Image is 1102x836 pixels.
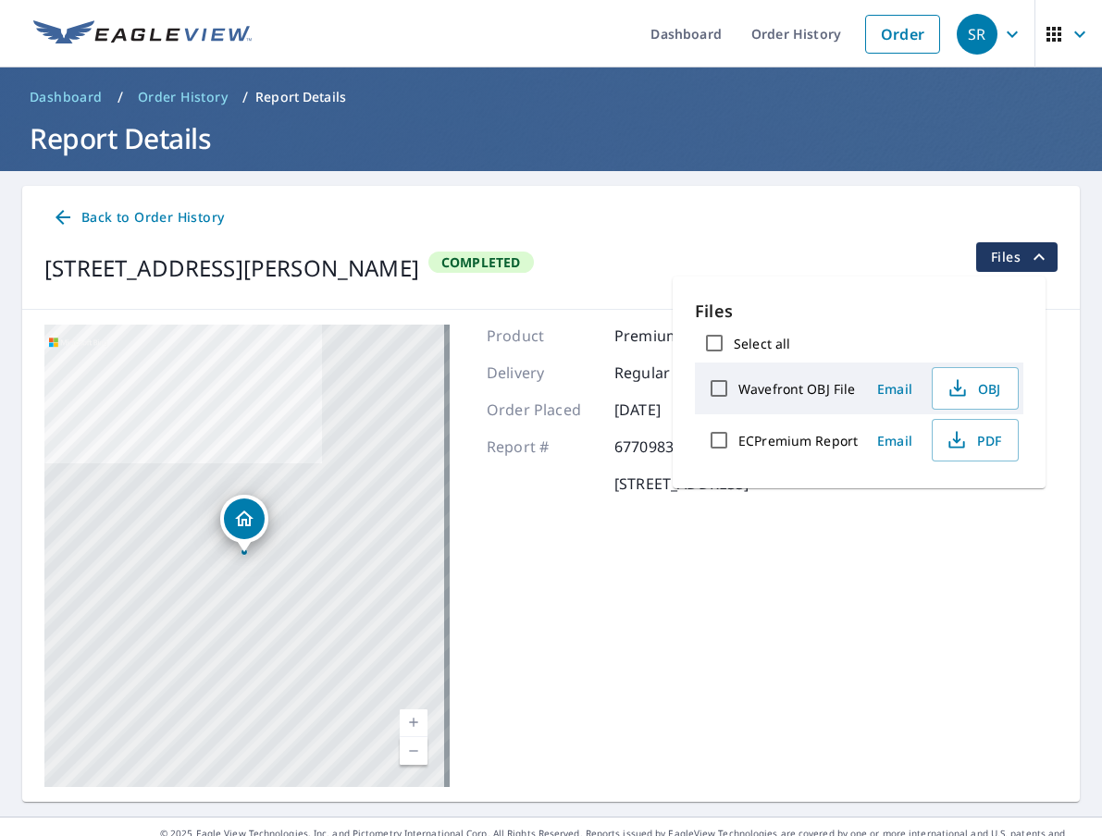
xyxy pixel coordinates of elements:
[400,737,427,765] a: Current Level 17, Zoom Out
[695,299,1023,324] p: Files
[242,86,248,108] li: /
[932,367,1019,410] button: OBJ
[738,380,855,398] label: Wavefront OBJ File
[33,20,252,48] img: EV Logo
[614,399,725,421] p: [DATE]
[614,325,725,347] p: Premium
[614,473,749,495] p: [STREET_ADDRESS]
[614,362,725,384] p: Regular
[865,426,924,455] button: Email
[487,325,598,347] p: Product
[130,82,235,112] a: Order History
[734,335,790,352] label: Select all
[614,436,725,458] p: 67709838
[975,242,1058,272] button: filesDropdownBtn-67709838
[22,82,1080,112] nav: breadcrumb
[944,429,1003,451] span: PDF
[865,375,924,403] button: Email
[957,14,997,55] div: SR
[118,86,123,108] li: /
[255,88,346,106] p: Report Details
[487,436,598,458] p: Report #
[400,709,427,737] a: Current Level 17, Zoom In
[944,377,1003,400] span: OBJ
[44,201,231,235] a: Back to Order History
[22,82,110,112] a: Dashboard
[932,419,1019,461] button: PDF
[873,380,917,398] span: Email
[30,88,103,106] span: Dashboard
[52,206,224,229] span: Back to Order History
[738,432,858,449] label: ECPremium Report
[873,432,917,449] span: Email
[220,495,268,552] div: Dropped pin, building 1, Residential property, 491 River Bluff Dr Franklin, TN 37064
[991,246,1050,268] span: Files
[487,399,598,421] p: Order Placed
[430,253,532,271] span: Completed
[44,252,419,285] div: [STREET_ADDRESS][PERSON_NAME]
[22,119,1080,157] h1: Report Details
[487,362,598,384] p: Delivery
[865,15,940,54] a: Order
[138,88,228,106] span: Order History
